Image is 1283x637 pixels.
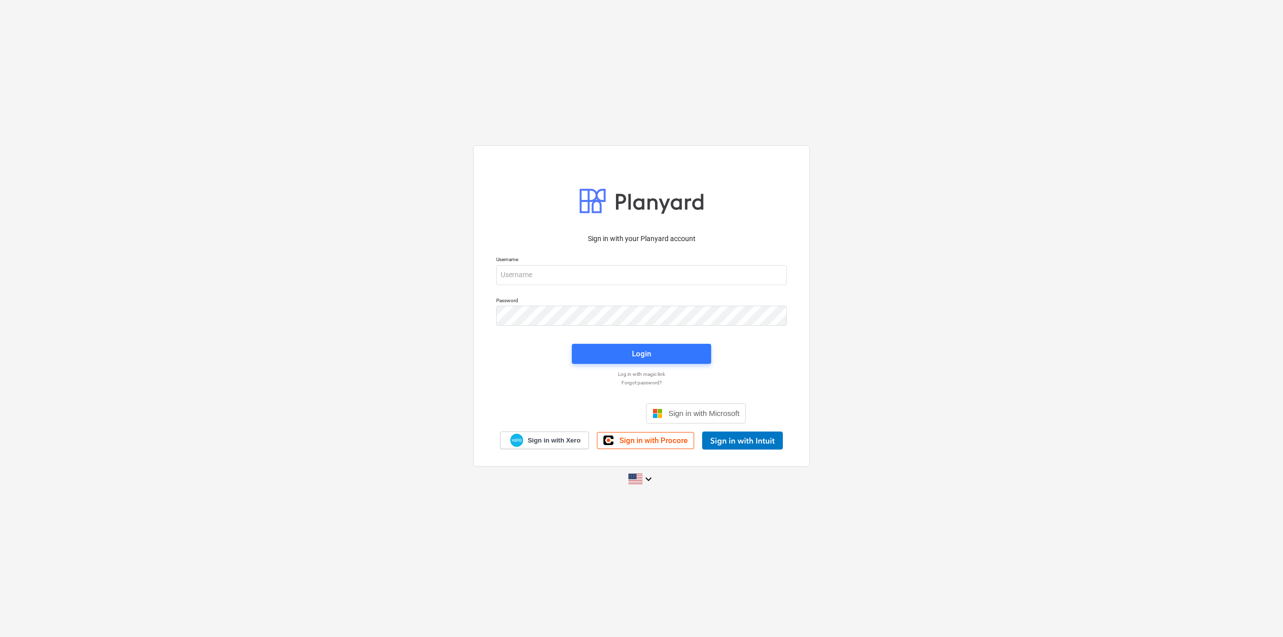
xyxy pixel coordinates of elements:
span: Sign in with Microsoft [669,409,740,417]
p: Password [496,297,787,306]
iframe: Sign in with Google Button [532,402,643,424]
a: Sign in with Procore [597,432,694,449]
p: Sign in with your Planyard account [496,234,787,244]
button: Login [572,344,711,364]
input: Username [496,265,787,285]
a: Log in with magic link [491,371,792,377]
p: Username [496,256,787,265]
i: keyboard_arrow_down [643,473,655,485]
a: Sign in with Xero [500,432,589,449]
span: Sign in with Procore [619,436,688,445]
img: Xero logo [510,434,523,447]
a: Forgot password? [491,379,792,386]
span: Sign in with Xero [528,436,580,445]
img: Microsoft logo [653,408,663,418]
iframe: Chat Widget [1233,589,1283,637]
div: Login [632,347,651,360]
